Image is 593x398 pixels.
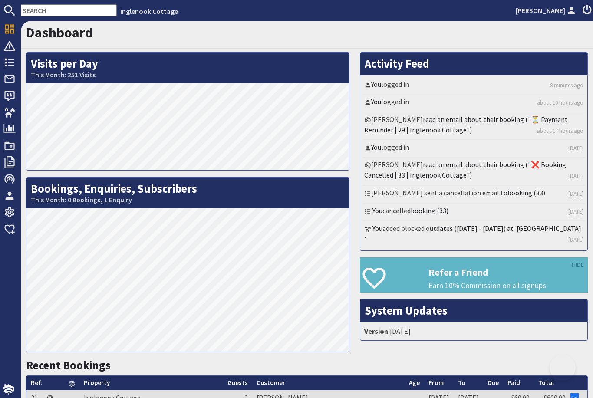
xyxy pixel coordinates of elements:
[360,257,588,293] a: Refer a Friend Earn 10% Commission on all signups
[362,221,585,248] li: added blocked out
[31,196,345,204] small: This Month: 0 Bookings, 1 Enquiry
[538,378,554,387] a: Total
[365,56,429,71] a: Activity Feed
[26,24,93,41] a: Dashboard
[572,260,584,270] a: HIDE
[537,127,583,135] a: about 17 hours ago
[568,236,583,244] a: [DATE]
[26,178,349,208] h2: Bookings, Enquiries, Subscribers
[21,4,117,16] input: SEARCH
[120,7,178,16] a: Inglenook Cottage
[409,378,420,387] a: Age
[537,99,583,107] a: about 10 hours ago
[227,378,248,387] a: Guests
[371,97,381,106] a: You
[362,186,585,204] li: [PERSON_NAME] sent a cancellation email to
[362,324,585,338] li: [DATE]
[362,204,585,221] li: cancelled
[428,266,587,278] h3: Refer a Friend
[372,224,382,233] a: You
[362,112,585,140] li: [PERSON_NAME]
[550,355,576,381] iframe: Toggle Customer Support
[26,358,111,372] a: Recent Bookings
[483,376,503,390] th: Due
[371,80,381,89] a: You
[3,384,14,395] img: staytech_i_w-64f4e8e9ee0a9c174fd5317b4b171b261742d2d393467e5bdba4413f4f884c10.svg
[507,188,545,197] a: booking (33)
[362,140,585,158] li: logged in
[516,5,577,16] a: [PERSON_NAME]
[362,95,585,112] li: logged in
[507,378,520,387] a: Paid
[568,207,583,216] a: [DATE]
[428,378,444,387] a: From
[458,378,465,387] a: To
[411,206,448,215] a: booking (33)
[362,77,585,95] li: logged in
[550,81,583,89] a: 8 minutes ago
[428,280,587,291] p: Earn 10% Commission on all signups
[84,378,110,387] a: Property
[365,303,448,318] a: System Updates
[568,190,583,198] a: [DATE]
[257,378,285,387] a: Customer
[364,115,568,134] a: read an email about their booking ("⏳ Payment Reminder | 29 | Inglenook Cottage")
[371,143,381,151] a: You
[364,224,581,243] a: dates ([DATE] - [DATE]) at '[GEOGRAPHIC_DATA] '
[26,53,349,83] h2: Visits per Day
[568,172,583,180] a: [DATE]
[372,206,382,215] a: You
[568,144,583,152] a: [DATE]
[364,160,566,179] a: read an email about their booking ("❌ Booking Cancelled | 33 | Inglenook Cottage")
[364,327,390,336] strong: Version:
[31,378,42,387] a: Ref.
[31,71,345,79] small: This Month: 251 Visits
[362,158,585,185] li: [PERSON_NAME]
